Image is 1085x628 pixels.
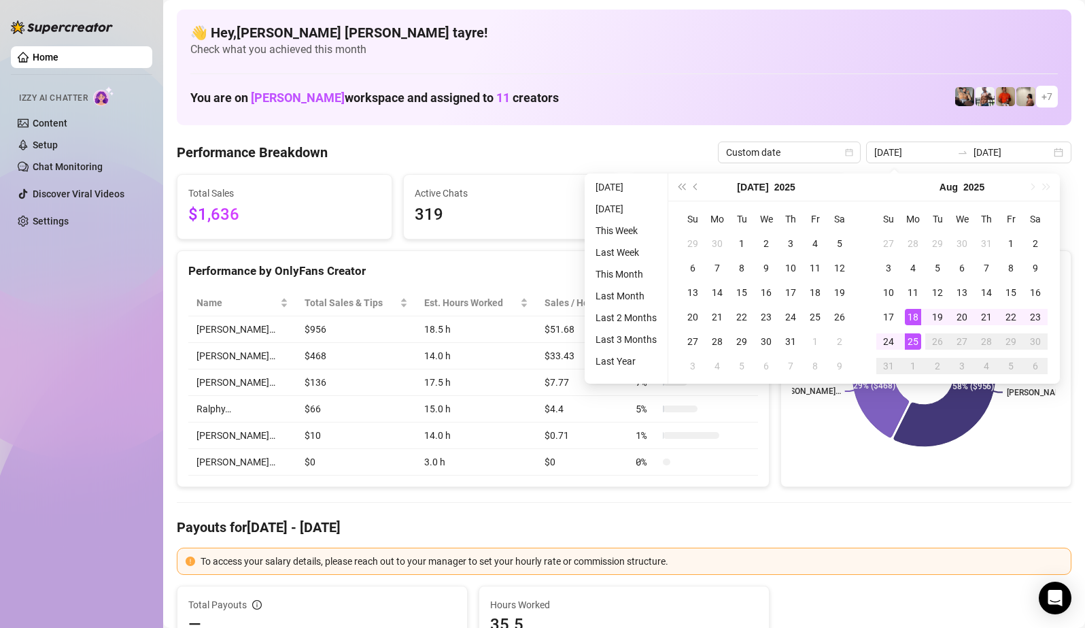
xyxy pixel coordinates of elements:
[296,290,416,316] th: Total Sales & Tips
[901,256,925,280] td: 2025-08-04
[705,305,729,329] td: 2025-07-21
[778,256,803,280] td: 2025-07-10
[954,235,970,252] div: 30
[905,284,921,301] div: 11
[774,173,795,201] button: Choose a year
[778,354,803,378] td: 2025-08-07
[778,231,803,256] td: 2025-07-03
[831,309,848,325] div: 26
[1016,87,1035,106] img: Ralphy
[901,329,925,354] td: 2025-08-25
[685,358,701,374] div: 3
[415,186,607,201] span: Active Chats
[416,369,536,396] td: 17.5 h
[496,90,510,105] span: 11
[957,147,968,158] span: swap-right
[1023,354,1048,378] td: 2025-09-06
[689,173,704,201] button: Previous month (PageUp)
[729,280,754,305] td: 2025-07-15
[974,354,999,378] td: 2025-09-04
[709,284,725,301] div: 14
[905,333,921,350] div: 25
[925,354,950,378] td: 2025-09-02
[950,207,974,231] th: We
[1023,256,1048,280] td: 2025-08-09
[880,309,897,325] div: 17
[782,284,799,301] div: 17
[252,600,262,610] span: info-circle
[901,305,925,329] td: 2025-08-18
[901,207,925,231] th: Mo
[754,207,778,231] th: We
[831,260,848,276] div: 12
[536,396,627,423] td: $4.4
[905,309,921,325] div: 18
[1023,207,1048,231] th: Sa
[1027,333,1044,350] div: 30
[929,309,946,325] div: 19
[685,235,701,252] div: 29
[681,354,705,378] td: 2025-08-03
[880,333,897,350] div: 24
[978,260,995,276] div: 7
[1027,284,1044,301] div: 16
[901,354,925,378] td: 2025-09-01
[296,423,416,449] td: $10
[1027,309,1044,325] div: 23
[778,280,803,305] td: 2025-07-17
[685,284,701,301] div: 13
[33,52,58,63] a: Home
[416,449,536,476] td: 3.0 h
[925,231,950,256] td: 2025-07-29
[1003,333,1019,350] div: 29
[929,284,946,301] div: 12
[999,280,1023,305] td: 2025-08-15
[729,329,754,354] td: 2025-07-29
[188,186,381,201] span: Total Sales
[636,428,657,443] span: 1 %
[827,280,852,305] td: 2025-07-19
[758,284,774,301] div: 16
[999,354,1023,378] td: 2025-09-05
[188,316,296,343] td: [PERSON_NAME]…
[807,235,823,252] div: 4
[33,139,58,150] a: Setup
[177,143,328,162] h4: Performance Breakdown
[296,396,416,423] td: $66
[758,235,774,252] div: 2
[974,231,999,256] td: 2025-07-31
[681,329,705,354] td: 2025-07-27
[754,305,778,329] td: 2025-07-23
[416,343,536,369] td: 14.0 h
[880,260,897,276] div: 3
[929,260,946,276] div: 5
[978,358,995,374] div: 4
[782,358,799,374] div: 7
[681,231,705,256] td: 2025-06-29
[681,280,705,305] td: 2025-07-13
[709,260,725,276] div: 7
[188,423,296,449] td: [PERSON_NAME]…
[974,280,999,305] td: 2025-08-14
[803,207,827,231] th: Fr
[963,173,984,201] button: Choose a year
[957,147,968,158] span: to
[188,369,296,396] td: [PERSON_NAME]…
[709,358,725,374] div: 4
[803,231,827,256] td: 2025-07-04
[424,295,517,310] div: Est. Hours Worked
[1003,358,1019,374] div: 5
[876,207,901,231] th: Su
[545,295,608,310] span: Sales / Hour
[778,305,803,329] td: 2025-07-24
[954,358,970,374] div: 3
[950,354,974,378] td: 2025-09-03
[705,231,729,256] td: 2025-06-30
[845,148,853,156] span: calendar
[955,87,974,106] img: George
[874,145,952,160] input: Start date
[188,597,247,612] span: Total Payouts
[416,396,536,423] td: 15.0 h
[685,260,701,276] div: 6
[974,305,999,329] td: 2025-08-21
